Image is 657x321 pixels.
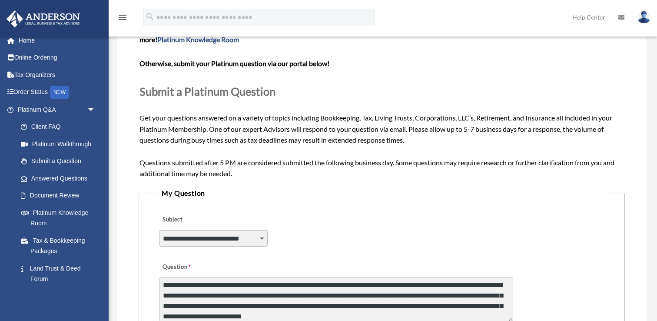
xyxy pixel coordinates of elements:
[6,32,109,49] a: Home
[12,170,109,187] a: Answered Questions
[145,12,155,21] i: search
[157,35,239,43] a: Platinum Knowledge Room
[12,260,109,288] a: Land Trust & Deed Forum
[4,10,83,27] img: Anderson Advisors Platinum Portal
[6,84,109,101] a: Order StatusNEW
[139,24,624,178] span: Get your questions answered on a variety of topics including Bookkeeping, Tax, Living Trusts, Cor...
[158,187,605,199] legend: My Question
[139,59,329,67] b: Otherwise, submit your Platinum question via our portal below!
[87,101,104,119] span: arrow_drop_down
[12,135,109,153] a: Platinum Walkthrough
[139,85,275,98] span: Submit a Platinum Question
[117,15,128,23] a: menu
[637,11,650,23] img: User Pic
[12,118,109,136] a: Client FAQ
[12,232,109,260] a: Tax & Bookkeeping Packages
[12,204,109,232] a: Platinum Knowledge Room
[6,66,109,84] a: Tax Organizers
[12,153,104,170] a: Submit a Question
[159,261,226,274] label: Question
[117,12,128,23] i: menu
[12,187,109,204] a: Document Review
[6,49,109,67] a: Online Ordering
[6,101,109,118] a: Platinum Q&Aarrow_drop_down
[12,288,109,305] a: Portal Feedback
[50,86,69,99] div: NEW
